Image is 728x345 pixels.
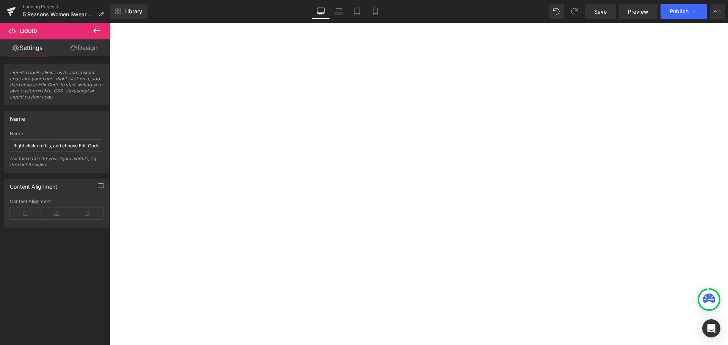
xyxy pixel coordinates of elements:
span: Publish [670,8,689,14]
button: Publish [661,4,707,19]
span: Liquid module allows us to add custom code into your page. Right click on it, and then choose Edi... [10,70,103,105]
span: Library [124,8,142,15]
span: Liquid [20,28,37,34]
a: New Library [110,4,147,19]
button: Redo [567,4,582,19]
a: Design [56,39,111,56]
div: Name [10,131,103,136]
button: Undo [549,4,564,19]
a: Laptop [330,4,348,19]
a: Landing Pages [23,4,110,10]
div: Content Alignment [10,179,57,190]
div: Open Intercom Messenger [702,319,720,337]
span: 5 Reasons Women Swear by Hormone Harmony™ [23,11,96,17]
a: Tablet [348,4,366,19]
button: More [710,4,725,19]
a: Mobile [366,4,384,19]
div: Custom name for your liquid module, eg: Product Reviews [10,156,103,173]
a: Preview [619,4,657,19]
div: Content Alignment [10,199,103,204]
div: Name [10,111,25,122]
span: Preview [628,8,648,16]
a: Desktop [312,4,330,19]
span: Save [594,8,607,16]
